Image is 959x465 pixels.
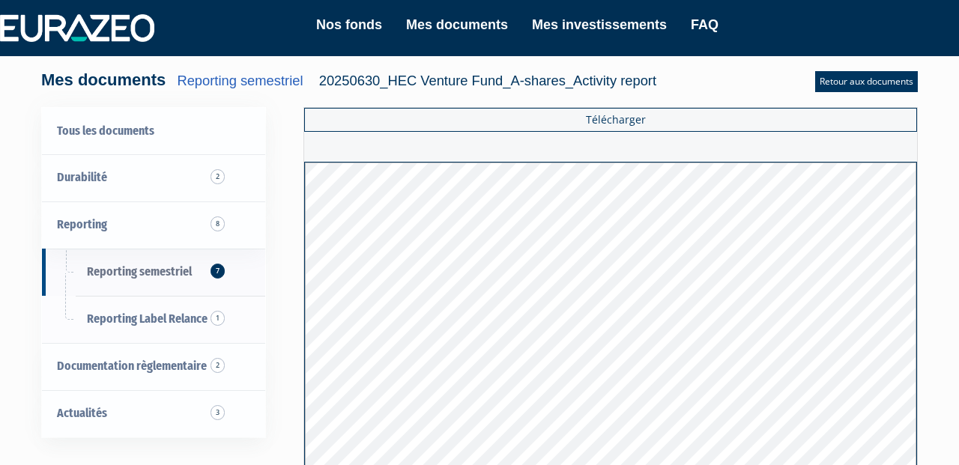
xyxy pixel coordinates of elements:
a: Actualités 3 [42,390,265,437]
a: Durabilité 2 [42,154,265,201]
a: Reporting semestriel7 [42,249,265,296]
a: Nos fonds [316,14,382,35]
span: Reporting [57,217,107,231]
span: Reporting semestriel [87,264,192,279]
a: Mes investissements [532,14,667,35]
span: 8 [212,216,226,231]
a: FAQ [691,14,719,35]
span: 7 [211,264,225,279]
a: Télécharger [304,108,917,132]
span: Actualités [57,406,107,420]
span: 2 [212,358,226,373]
span: Durabilité [57,170,107,184]
a: Reporting Label Relance1 [42,296,265,343]
span: 3 [212,405,226,420]
a: Documentation règlementaire 2 [42,343,265,390]
span: 1 [211,311,225,326]
h4: Mes documents [41,71,655,89]
span: Documentation règlementaire [57,359,207,373]
a: Reporting 8 [42,201,265,249]
span: 20250630_HEC Venture Fund_A-shares_Activity report [318,73,655,88]
span: 2 [212,169,226,184]
a: Retour aux documents [815,71,918,92]
a: Tous les documents [42,108,265,155]
span: Reporting Label Relance [87,311,208,326]
a: Mes documents [406,14,508,35]
a: Reporting semestriel [176,73,302,88]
